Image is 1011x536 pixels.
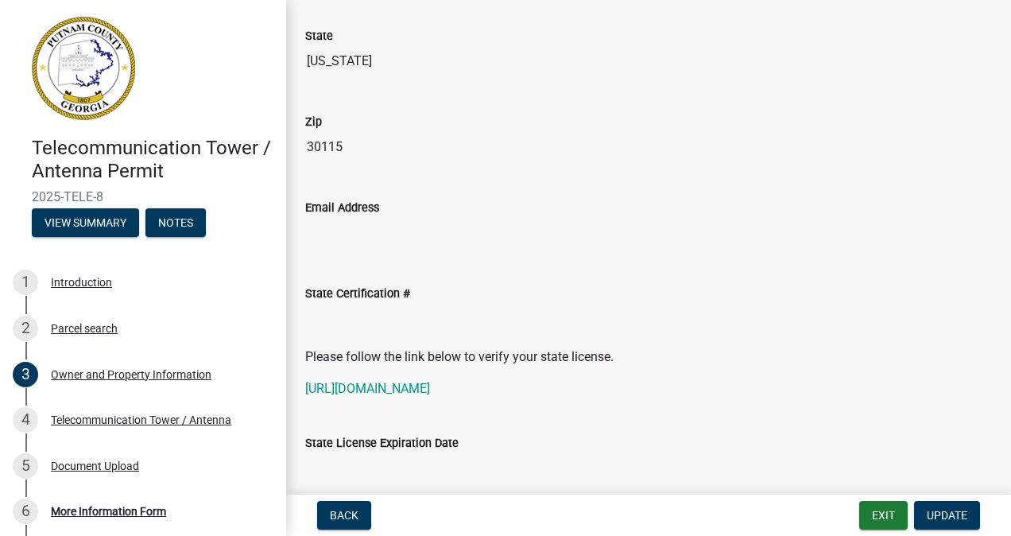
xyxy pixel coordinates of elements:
label: Zip [305,117,322,128]
label: State Certification # [305,289,410,300]
div: More Information Form [51,506,166,517]
img: Putnam County, Georgia [32,17,135,120]
span: 2025-TELE-8 [32,189,254,204]
button: View Summary [32,208,139,237]
div: Owner and Property Information [51,369,211,380]
span: Update [927,509,967,522]
label: State License Expiration Date [305,438,459,449]
button: Exit [859,501,908,530]
div: 5 [13,453,38,479]
wm-modal-confirm: Summary [32,217,139,230]
div: 1 [13,270,38,295]
div: 2 [13,316,38,341]
button: Back [317,501,371,530]
div: Telecommunication Tower / Antenna [51,414,231,425]
wm-modal-confirm: Notes [145,217,206,230]
p: Please follow the link below to verify your state license. [305,348,992,367]
button: Update [914,501,980,530]
label: State [305,31,333,42]
div: 4 [13,407,38,433]
button: Notes [145,208,206,237]
h4: Telecommunication Tower / Antenna Permit [32,137,273,183]
div: Introduction [51,277,112,288]
span: Back [330,509,358,522]
div: 6 [13,499,38,524]
a: [URL][DOMAIN_NAME] [305,381,430,396]
label: Email Address [305,203,379,214]
div: 3 [13,362,38,387]
div: Parcel search [51,323,118,334]
div: Document Upload [51,460,139,472]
